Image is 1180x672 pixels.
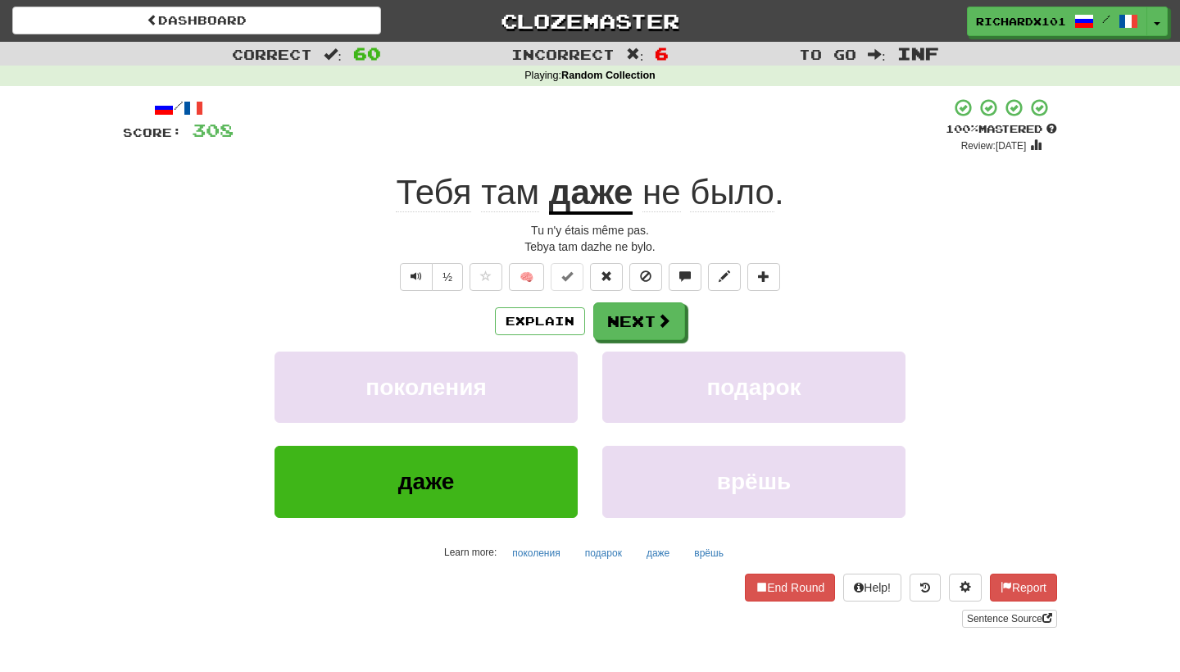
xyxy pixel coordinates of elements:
div: Tebya tam dazhe ne bylo. [123,238,1057,255]
span: Inf [897,43,939,63]
button: Help! [843,574,901,602]
button: Play sentence audio (ctl+space) [400,263,433,291]
button: даже [275,446,578,517]
span: Correct [232,46,312,62]
a: Clozemaster [406,7,774,35]
button: Ignore sentence (alt+i) [629,263,662,291]
a: Dashboard [12,7,381,34]
span: подарок [706,375,801,400]
span: Score: [123,125,182,139]
button: Report [990,574,1057,602]
small: Review: [DATE] [961,140,1027,152]
span: : [324,48,342,61]
span: : [868,48,886,61]
button: даже [638,541,678,565]
span: 60 [353,43,381,63]
span: . [633,173,783,212]
button: поколения [503,541,569,565]
button: End Round [745,574,835,602]
span: To go [799,46,856,62]
button: подарок [602,352,905,423]
span: / [1102,13,1110,25]
div: Text-to-speech controls [397,263,463,291]
span: было [690,173,774,212]
span: не [642,173,681,212]
span: Тебя [396,173,471,212]
a: Sentence Source [962,610,1057,628]
small: Learn more: [444,547,497,558]
div: / [123,98,234,118]
button: Discuss sentence (alt+u) [669,263,701,291]
span: Incorrect [511,46,615,62]
button: Explain [495,307,585,335]
span: поколения [365,375,487,400]
span: : [626,48,644,61]
span: даже [398,469,454,494]
span: там [481,173,539,212]
button: поколения [275,352,578,423]
button: подарок [576,541,631,565]
span: 100 % [946,122,978,135]
button: Set this sentence to 100% Mastered (alt+m) [551,263,583,291]
span: RichardX101 [976,14,1066,29]
button: Add to collection (alt+a) [747,263,780,291]
div: Mastered [946,122,1057,137]
span: врёшь [717,469,791,494]
span: 308 [192,120,234,140]
button: врёшь [685,541,733,565]
u: даже [549,173,633,215]
button: Edit sentence (alt+d) [708,263,741,291]
button: врёшь [602,446,905,517]
span: 6 [655,43,669,63]
button: ½ [432,263,463,291]
button: Round history (alt+y) [910,574,941,602]
button: 🧠 [509,263,544,291]
button: Next [593,302,685,340]
button: Favorite sentence (alt+f) [470,263,502,291]
button: Reset to 0% Mastered (alt+r) [590,263,623,291]
div: Tu n'y étais même pas. [123,222,1057,238]
a: RichardX101 / [967,7,1147,36]
strong: Random Collection [561,70,656,81]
